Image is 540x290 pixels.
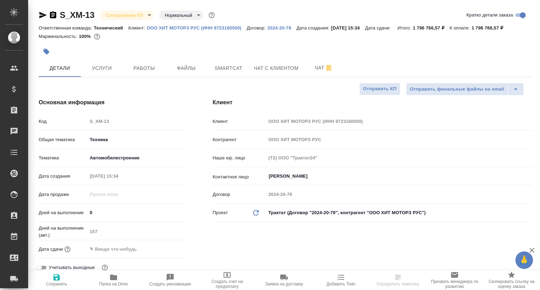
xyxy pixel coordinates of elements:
p: Контактное лицо [213,173,266,180]
button: 🙏 [515,251,533,269]
span: Отправить финальные файлы на email [410,85,504,93]
span: Определить тематику [377,282,419,286]
span: Создать рекламацию [149,282,191,286]
button: Выбери, если сб и вс нужно считать рабочими днями для выполнения заказа. [100,263,109,272]
input: Пустое поле [266,134,532,145]
p: Итого: [398,25,413,31]
button: Создать рекламацию [142,270,199,290]
button: Призвать менеджера по развитию [426,270,483,290]
span: Призвать менеджера по развитию [430,279,479,289]
h4: Клиент [213,98,532,107]
div: Автомобилестроение [87,152,184,164]
button: Согласование КП [104,12,145,18]
p: Дата сдачи: [365,25,392,31]
button: Папка на Drive [85,270,142,290]
p: Дата создания: [296,25,331,31]
span: Кратко детали заказа [467,12,513,19]
p: 1 796 766,57 ₽ [471,25,508,31]
input: Пустое поле [266,116,532,126]
button: Open [528,176,530,177]
span: Создать счет на предоплату [203,279,251,289]
p: Договор [213,191,266,198]
p: Дата сдачи [39,246,63,253]
button: Если добавить услуги и заполнить их объемом, то дата рассчитается автоматически [63,245,72,254]
div: Техника [87,134,184,146]
button: Нормальный [163,12,194,18]
button: Создать счет на предоплату [199,270,256,290]
p: Клиент: [128,25,147,31]
span: Услуги [85,64,119,73]
span: Папка на Drive [99,282,128,286]
input: ✎ Введи что-нибудь [87,244,149,254]
p: Маржинальность: [39,34,79,39]
input: ✎ Введи что-нибудь [87,207,184,218]
p: Тематика [39,154,87,162]
span: Учитывать выходные [49,264,95,271]
p: Проект [213,209,228,216]
button: Определить тематику [369,270,426,290]
input: Пустое поле [87,116,184,126]
span: 🙏 [518,253,530,268]
p: Общая тематика [39,136,87,143]
p: Ответственная команда: [39,25,94,31]
h4: Основная информация [39,98,185,107]
div: Трактат (Договор "2024-20-79", контрагент "ООО ХИТ МОТОРЗ РУС") [266,207,532,219]
div: Согласование КП [100,11,154,20]
span: Smartcat [212,64,245,73]
a: 2024-20-79 [267,25,296,31]
p: [DATE] 15:34 [331,25,365,31]
p: 100% [79,34,92,39]
button: Добавить тэг [39,44,54,59]
span: Скопировать ссылку на оценку заказа [487,279,536,289]
span: Сохранить [46,282,67,286]
button: Доп статусы указывают на важность/срочность заказа [207,11,216,20]
button: Заявка на доставку [256,270,313,290]
p: Дней на выполнение [39,209,87,216]
span: Файлы [169,64,203,73]
span: Детали [43,64,77,73]
button: Отправить финальные файлы на email [406,83,508,95]
button: Скопировать ссылку [49,11,57,19]
p: Дата создания [39,173,87,180]
a: S_XM-13 [60,10,95,20]
input: Пустое поле [87,226,184,237]
input: Пустое поле [266,189,532,199]
div: split button [406,83,524,95]
p: Клиент [213,118,266,125]
input: Пустое поле [87,171,149,181]
span: Заявка на доставку [265,282,303,286]
button: 0.00 RUB; [92,32,102,41]
span: Отправить КП [363,85,397,93]
p: Код [39,118,87,125]
button: Скопировать ссылку на оценку заказа [483,270,540,290]
a: ООО ХИТ МОТОРЗ РУС (ИНН 9723160500) [147,25,247,31]
p: 1 796 766,57 ₽ [413,25,449,31]
input: Пустое поле [266,153,532,163]
span: Добавить Todo [327,282,355,286]
p: Контрагент [213,136,266,143]
p: Наше юр. лицо [213,154,266,162]
p: Дней на выполнение (авт.) [39,225,87,239]
span: Чат [307,64,341,72]
svg: Отписаться [324,64,333,72]
p: Договор: [247,25,268,31]
p: Технический [94,25,128,31]
p: К оплате: [450,25,472,31]
div: Согласование КП [159,11,203,20]
button: Сохранить [28,270,85,290]
button: Скопировать ссылку для ЯМессенджера [39,11,47,19]
input: Пустое поле [87,189,149,199]
button: Отправить КП [359,83,400,95]
button: Добавить Todo [313,270,369,290]
span: Чат с клиентом [254,64,298,73]
p: Дата продажи [39,191,87,198]
span: Работы [127,64,161,73]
